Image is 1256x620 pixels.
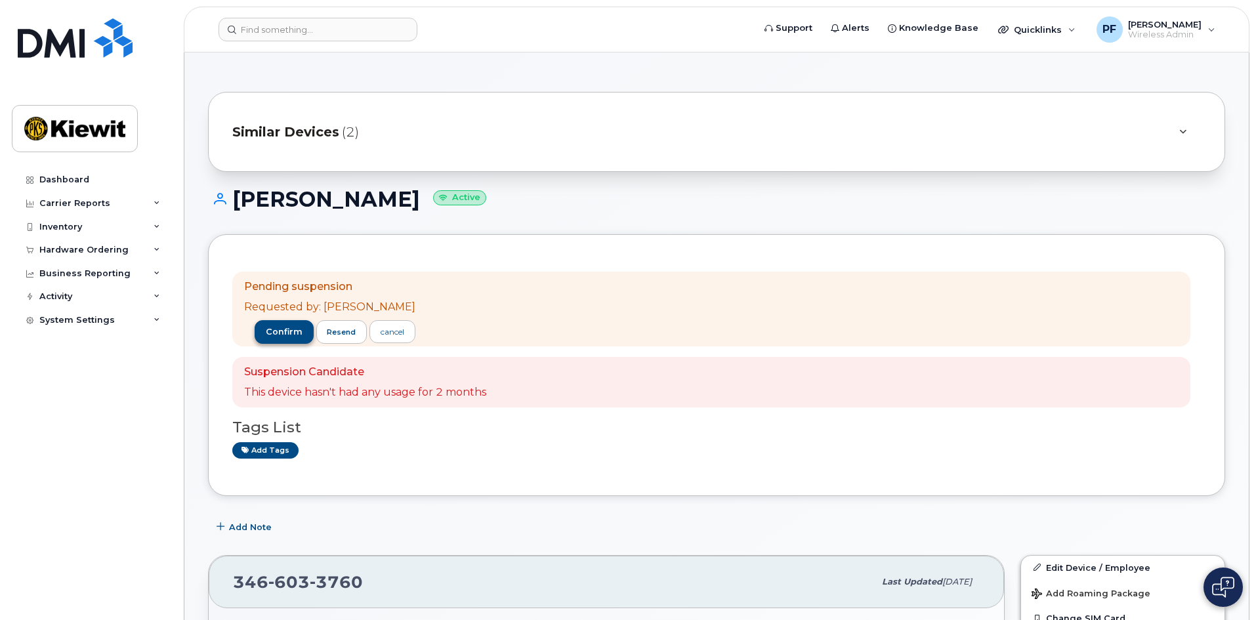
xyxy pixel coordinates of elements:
span: Last updated [882,577,942,587]
div: cancel [381,326,404,338]
span: Add Note [229,521,272,533]
span: 3760 [310,572,363,592]
span: Add Roaming Package [1032,589,1150,601]
span: confirm [266,326,303,338]
p: Requested by: [PERSON_NAME] [244,300,415,315]
span: (2) [342,123,359,142]
h3: Tags List [232,419,1201,436]
span: 603 [268,572,310,592]
span: 346 [233,572,363,592]
button: Add Note [208,516,283,539]
span: Similar Devices [232,123,339,142]
button: Add Roaming Package [1021,579,1225,606]
button: resend [316,320,367,344]
a: Edit Device / Employee [1021,556,1225,579]
p: This device hasn't had any usage for 2 months [244,385,486,400]
p: Pending suspension [244,279,415,295]
small: Active [433,190,486,205]
p: Suspension Candidate [244,365,486,380]
a: Add tags [232,442,299,459]
h1: [PERSON_NAME] [208,188,1225,211]
span: resend [327,327,356,337]
span: [DATE] [942,577,972,587]
img: Open chat [1212,577,1234,598]
button: confirm [255,320,314,344]
a: cancel [369,320,415,343]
